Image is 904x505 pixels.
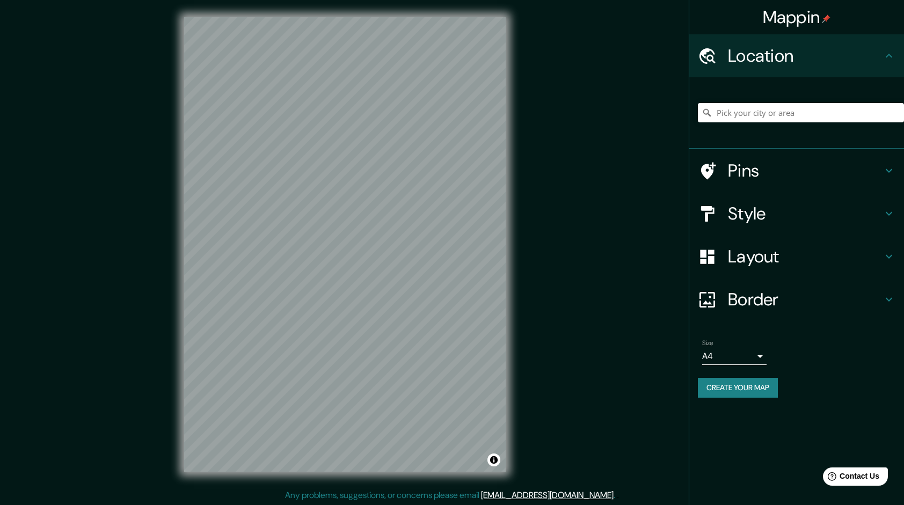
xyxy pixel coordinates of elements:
canvas: Map [184,17,506,472]
p: Any problems, suggestions, or concerns please email . [285,489,615,502]
div: . [615,489,617,502]
div: Style [689,192,904,235]
div: Location [689,34,904,77]
div: Border [689,278,904,321]
label: Size [702,339,713,348]
h4: Style [728,203,883,224]
h4: Border [728,289,883,310]
button: Create your map [698,378,778,398]
h4: Location [728,45,883,67]
img: pin-icon.png [822,14,830,23]
div: A4 [702,348,767,365]
h4: Pins [728,160,883,181]
iframe: Help widget launcher [808,463,892,493]
h4: Mappin [763,6,831,28]
h4: Layout [728,246,883,267]
div: Pins [689,149,904,192]
input: Pick your city or area [698,103,904,122]
div: . [617,489,619,502]
a: [EMAIL_ADDRESS][DOMAIN_NAME] [481,489,614,501]
button: Toggle attribution [487,453,500,466]
div: Layout [689,235,904,278]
